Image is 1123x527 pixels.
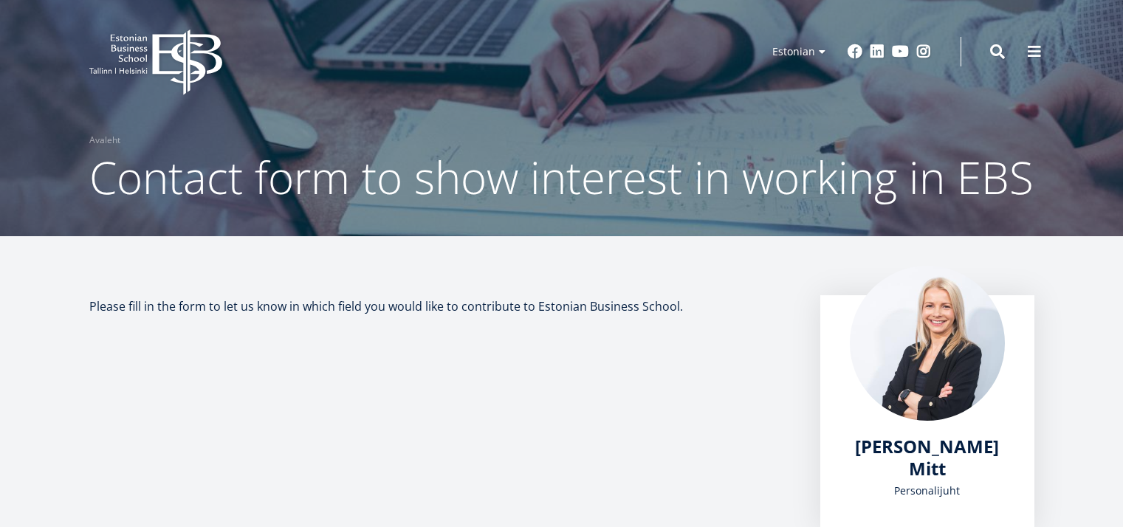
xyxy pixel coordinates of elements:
p: Please fill in the form to let us know in which field you would like to contribute to Estonian Bu... [89,295,791,317]
img: Älice Mitt [850,266,1005,421]
a: Instagram [916,44,931,59]
span: Contact form to show interest in working in EBS [89,147,1034,207]
a: Linkedin [870,44,885,59]
span: [PERSON_NAME] Mitt [855,434,999,480]
div: Personalijuht [850,480,1005,502]
a: [PERSON_NAME] Mitt [850,435,1005,480]
a: Facebook [848,44,862,59]
a: Avaleht [89,133,120,148]
a: Youtube [892,44,909,59]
